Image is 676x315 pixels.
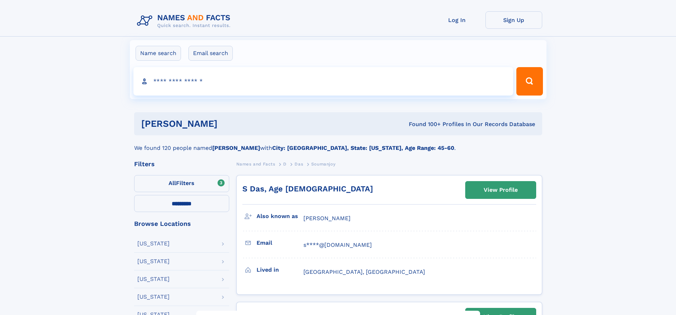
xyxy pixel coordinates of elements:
[466,181,536,199] a: View Profile
[188,46,233,61] label: Email search
[283,162,287,167] span: D
[141,119,313,128] h1: [PERSON_NAME]
[136,46,181,61] label: Name search
[137,241,170,246] div: [US_STATE]
[485,11,542,29] a: Sign Up
[137,294,170,300] div: [US_STATE]
[257,210,303,222] h3: Also known as
[311,162,335,167] span: Soumanjoy
[295,159,303,168] a: Das
[283,159,287,168] a: D
[134,161,229,167] div: Filters
[137,259,170,264] div: [US_STATE]
[134,221,229,227] div: Browse Locations
[137,276,170,282] div: [US_STATE]
[295,162,303,167] span: Das
[429,11,485,29] a: Log In
[272,145,454,151] b: City: [GEOGRAPHIC_DATA], State: [US_STATE], Age Range: 45-60
[133,67,513,96] input: search input
[313,120,535,128] div: Found 100+ Profiles In Our Records Database
[169,180,176,186] span: All
[212,145,260,151] b: [PERSON_NAME]
[236,159,275,168] a: Names and Facts
[134,175,229,192] label: Filters
[257,264,303,276] h3: Lived in
[257,237,303,249] h3: Email
[516,67,543,96] button: Search Button
[484,182,518,198] div: View Profile
[303,268,425,275] span: [GEOGRAPHIC_DATA], [GEOGRAPHIC_DATA]
[134,11,236,31] img: Logo Names and Facts
[242,184,373,193] a: S Das, Age [DEMOGRAPHIC_DATA]
[303,215,351,222] span: [PERSON_NAME]
[134,135,542,152] div: We found 120 people named with .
